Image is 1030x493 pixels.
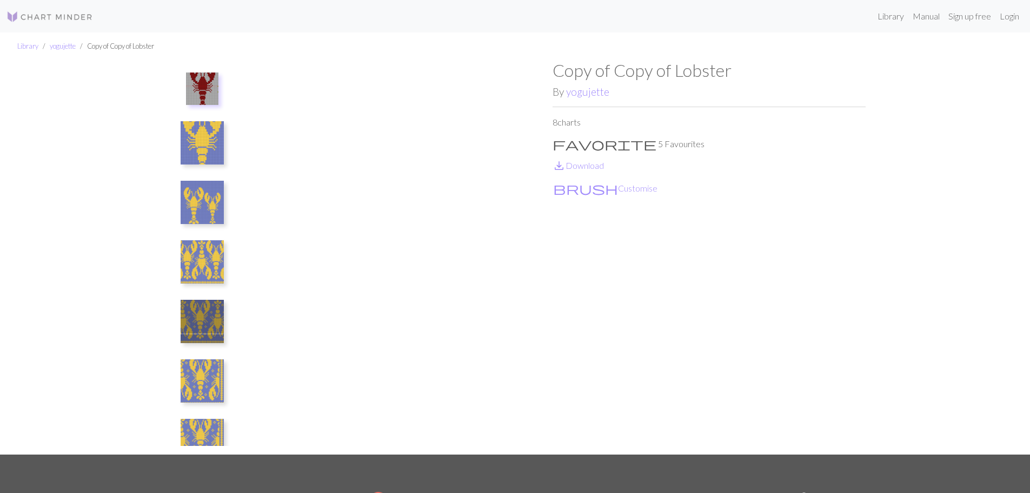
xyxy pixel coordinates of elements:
a: yogujette [566,86,609,98]
span: favorite [553,136,656,152]
i: Favourite [553,137,656,150]
img: Lobster [186,73,218,105]
a: yogujette [50,42,76,50]
p: 8 charts [553,116,866,129]
li: Copy of Copy of Lobster [76,41,154,51]
i: Download [553,159,566,172]
img: Lobster [240,60,553,455]
img: Logo [6,10,93,23]
img: Copy of Actual Body Chart [181,359,224,403]
a: Manual [908,5,944,27]
span: save_alt [553,158,566,173]
a: DownloadDownload [553,160,604,170]
a: Library [873,5,908,27]
img: Actual Body Chart [181,300,224,343]
button: CustomiseCustomise [553,181,658,195]
img: Size Variations of Lobsters [181,181,224,224]
h2: By [553,86,866,98]
img: Actual Lobster Sleeve [181,240,224,284]
i: Customise [553,182,618,195]
p: 5 Favourites [553,137,866,150]
img: Lobster Gauge [181,121,224,165]
img: Copy of Copy of Actual Body Chart [181,419,224,462]
a: Sign up free [944,5,995,27]
a: Login [995,5,1024,27]
h1: Copy of Copy of Lobster [553,60,866,81]
a: Library [17,42,38,50]
span: brush [553,181,618,196]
